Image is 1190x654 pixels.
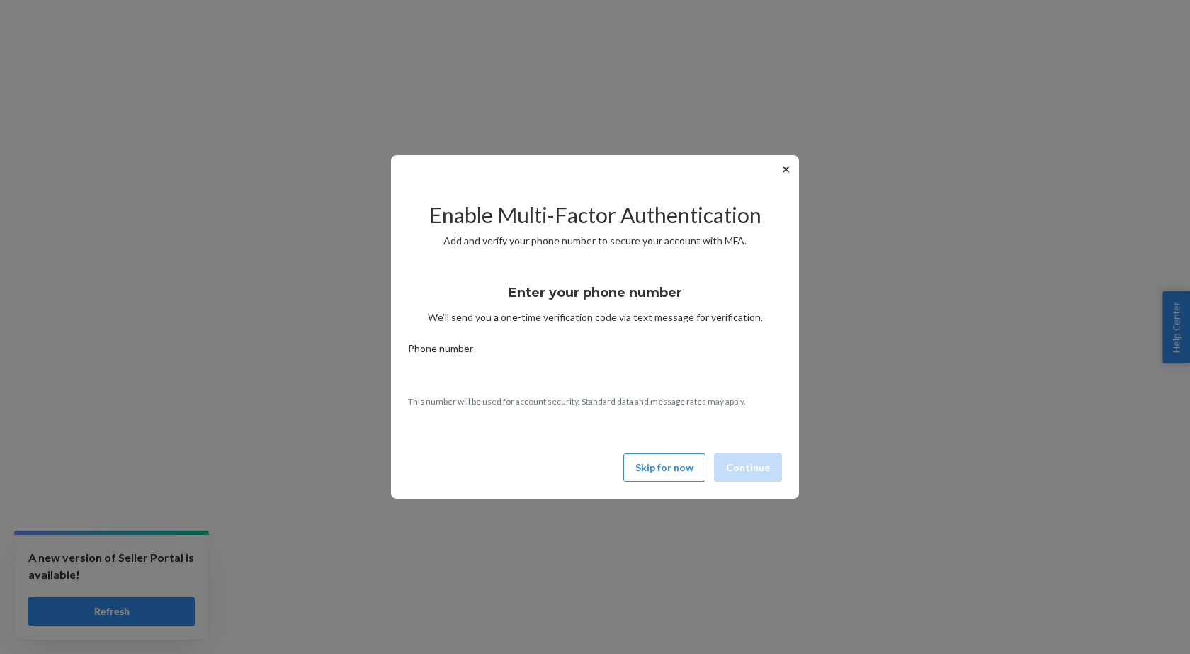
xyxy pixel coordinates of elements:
[408,342,473,361] span: Phone number
[623,453,705,482] button: Skip for now
[408,203,782,227] h2: Enable Multi-Factor Authentication
[714,453,782,482] button: Continue
[408,234,782,248] p: Add and verify your phone number to secure your account with MFA.
[778,161,793,178] button: ✕
[509,283,682,302] h3: Enter your phone number
[408,272,782,325] div: We’ll send you a one-time verification code via text message for verification.
[408,395,782,407] p: This number will be used for account security. Standard data and message rates may apply.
